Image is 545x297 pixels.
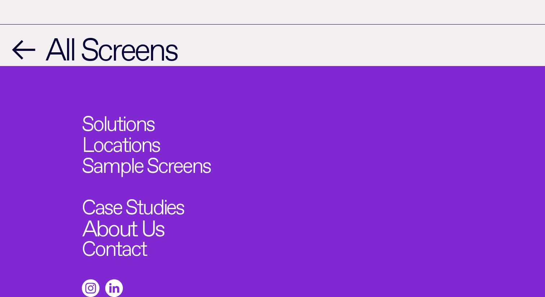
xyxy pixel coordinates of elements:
[82,214,164,236] a: About Us
[82,194,184,215] a: Case Studies
[82,131,160,152] a: Locations
[12,30,34,60] span: ←
[82,110,154,131] a: Solutions
[45,30,177,60] span: All Screens
[82,152,211,173] a: Sample Screens
[82,235,146,256] a: Contact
